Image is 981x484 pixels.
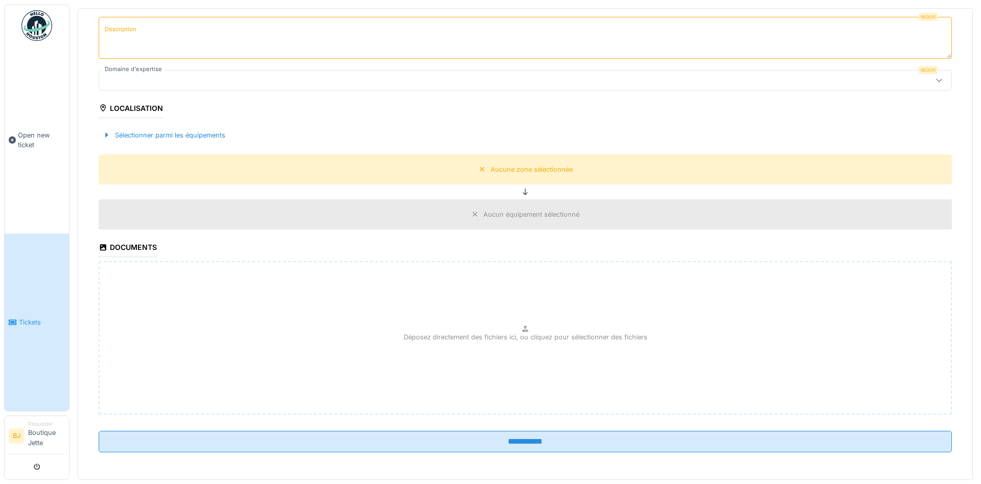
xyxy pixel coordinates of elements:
li: Boutique Jette [28,420,65,452]
p: Déposez directement des fichiers ici, ou cliquez pour sélectionner des fichiers [404,332,647,342]
div: Documents [99,240,157,257]
div: Aucun équipement sélectionné [483,210,579,219]
div: Localisation [99,101,163,118]
div: Requis [919,66,938,74]
span: Open new ticket [18,130,65,150]
div: Requester [28,420,65,428]
div: Aucune zone sélectionnée [491,165,573,174]
a: Tickets [5,234,69,411]
span: Tickets [19,317,65,327]
div: Sélectionner parmi les équipements [99,128,229,142]
div: Requis [919,13,938,21]
img: Badge_color-CXgf-gQk.svg [21,10,52,41]
label: Domaine d'expertise [103,65,164,74]
label: Description [103,23,138,36]
li: BJ [9,428,24,444]
a: Open new ticket [5,47,69,234]
a: BJ RequesterBoutique Jette [9,420,65,454]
